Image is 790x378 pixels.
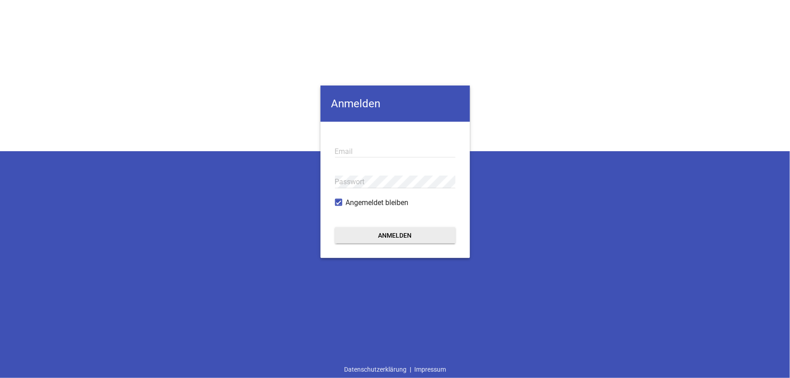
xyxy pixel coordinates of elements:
[341,361,449,378] div: |
[335,227,455,244] button: Anmelden
[411,361,449,378] a: Impressum
[346,197,409,208] span: Angemeldet bleiben
[341,361,410,378] a: Datenschutzerklärung
[321,86,470,122] h4: Anmelden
